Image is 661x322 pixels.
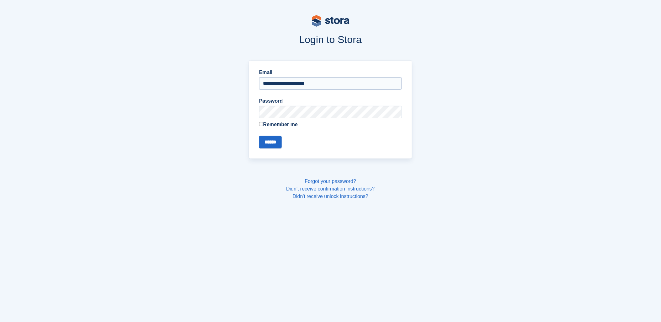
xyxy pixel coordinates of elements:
a: Didn't receive confirmation instructions? [286,186,375,191]
a: Forgot your password? [305,179,356,184]
label: Email [259,69,402,76]
input: Remember me [259,122,263,126]
a: Didn't receive unlock instructions? [293,194,368,199]
h1: Login to Stora [129,34,532,45]
label: Password [259,97,402,105]
img: stora-logo-53a41332b3708ae10de48c4981b4e9114cc0af31d8433b30ea865607fb682f29.svg [312,15,349,27]
label: Remember me [259,121,402,128]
